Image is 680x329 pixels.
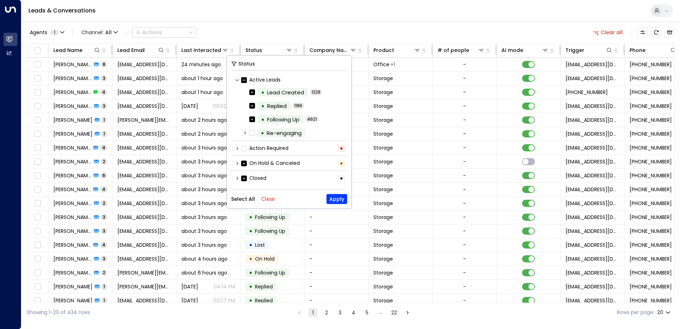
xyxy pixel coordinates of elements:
span: Toggle select row [33,116,42,125]
div: - [463,269,466,276]
span: Storage [373,241,393,249]
span: Lost [255,241,265,249]
span: 2 [101,158,107,164]
span: All [105,30,112,35]
span: Storage [373,297,393,304]
span: Susan Davies [53,200,92,207]
span: +447466963423 [629,75,672,82]
span: about 3 hours ago [181,172,227,179]
span: leads@space-station.co.uk [565,130,619,137]
span: 1228 [310,89,322,95]
div: Trigger [565,46,613,54]
span: leads@space-station.co.uk [565,241,619,249]
span: leads@space-station.co.uk [565,228,619,235]
div: Lead Created [267,88,304,96]
div: • [249,225,253,237]
span: Storage [373,200,393,207]
span: about 1 hour ago [181,75,223,82]
button: Go to next page [403,308,412,317]
span: Toggle select row [33,157,42,166]
span: leads@space-station.co.uk [565,103,619,110]
span: 3 [101,256,107,262]
span: Vaughan Wilsher [53,269,92,276]
button: Go to page 3 [336,308,344,317]
span: 4 [100,89,107,95]
span: kateisobeldaisy@hotmail.co.uk [117,186,171,193]
span: EwelinkaMan23@wp.pl [117,130,171,137]
span: jannine_rudd@hotmail.co.uk [117,255,171,262]
label: Action Required [241,145,288,152]
span: Storage [373,130,393,137]
span: gesasir@gmail.com [117,241,171,249]
div: AI mode [501,46,523,54]
span: +447795177580 [629,255,672,262]
span: Toggle select row [33,213,42,222]
div: • [338,175,345,182]
div: - [463,158,466,165]
td: - [304,280,368,293]
span: +447809697047 [629,200,672,207]
span: David Rodger [53,214,92,221]
button: page 1 [309,308,317,317]
button: Go to page 2 [322,308,331,317]
span: leads@space-station.co.uk [565,255,619,262]
span: 1 [50,30,59,35]
span: 1 [102,131,107,137]
td: - [304,224,368,238]
div: Button group with a nested menu [132,27,196,38]
div: - [463,214,466,221]
div: # of people [437,46,469,54]
button: Customize [638,27,648,37]
span: about 3 hours ago [181,214,227,221]
span: Sofia Qadir [53,61,92,68]
span: Toggle select row [33,88,42,97]
div: 20 [657,307,672,318]
button: Go to page 5 [363,308,371,317]
span: Toggle select row [33,241,42,250]
span: leads@space-station.co.uk [565,269,619,276]
div: Lead Name [53,46,101,54]
div: - [463,130,466,137]
div: - [463,89,466,96]
span: 6 [101,172,107,178]
div: Storage [391,61,395,68]
span: +447801466712 [629,61,672,68]
p: 04:14 PM [214,283,235,290]
div: - [463,75,466,82]
div: Company Name [309,46,350,54]
td: - [304,294,368,307]
div: Phone [629,46,646,54]
div: • [249,239,253,251]
span: leads@space-station.co.uk [565,200,619,207]
span: Storage [373,144,393,151]
label: On Hold & Canceled [241,160,300,167]
span: +447400030304 [629,228,672,235]
td: - [304,266,368,280]
span: Storage [373,186,393,193]
span: Chris Slinn [53,283,92,290]
span: Toggle select row [33,185,42,194]
span: Kate Sharp [53,186,91,193]
span: leads@space-station.co.uk [565,186,619,193]
div: … [376,308,385,317]
span: Toggle select row [33,227,42,236]
div: Re-engaging [267,129,302,137]
span: maxwatters99@icloud.com [117,228,171,235]
span: Refresh [651,27,661,37]
span: Toggle select row [33,130,42,139]
span: +441405813237 [629,214,672,221]
p: 03:07 PM [213,297,235,304]
span: enjeri299@gmail.com [117,158,171,165]
div: Phone [629,46,677,54]
span: 4 [100,242,107,248]
span: Toggle select row [33,74,42,83]
span: +447887614568 [629,116,672,124]
span: Toggle select row [33,171,42,180]
span: Storage [373,158,393,165]
div: Last Interacted [181,46,229,54]
td: - [304,210,368,224]
div: Product [373,46,421,54]
span: +447835351938 [629,103,672,110]
div: Trigger [565,46,584,54]
div: Company Name [309,46,357,54]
